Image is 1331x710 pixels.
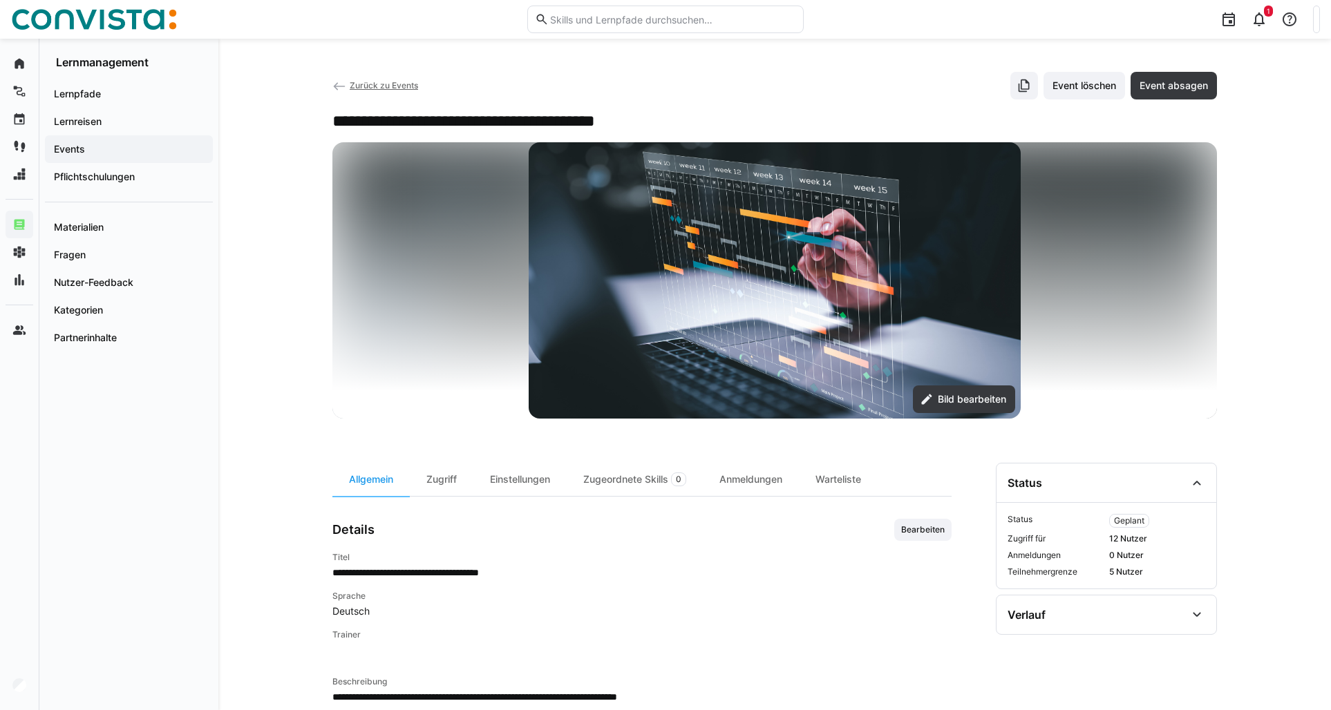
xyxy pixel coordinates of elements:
button: Event absagen [1131,72,1217,99]
span: Zurück zu Events [350,80,418,90]
span: Teilnehmergrenze [1008,566,1104,577]
span: Bearbeiten [900,524,946,535]
span: 0 [676,474,681,485]
button: Event löschen [1044,72,1125,99]
span: Zugriff für [1008,533,1104,544]
span: 0 Nutzer [1109,550,1205,561]
button: Bearbeiten [894,519,952,541]
span: Event absagen [1138,79,1210,93]
div: Warteliste [799,463,878,496]
span: 12 Nutzer [1109,533,1205,544]
button: Bild bearbeiten [913,385,1015,413]
h3: Details [332,522,375,537]
span: Anmeldungen [1008,550,1104,561]
input: Skills und Lernpfade durchsuchen… [549,13,796,26]
a: Zurück zu Events [332,80,418,90]
span: Status [1008,514,1104,528]
h4: Titel [332,552,952,563]
span: Bild bearbeiten [936,392,1008,406]
div: Status [1008,476,1042,490]
div: Zugeordnete Skills [567,463,703,496]
div: Einstellungen [473,463,567,496]
div: Allgemein [332,463,410,496]
h4: Trainer [332,629,952,640]
span: Event löschen [1050,79,1118,93]
span: Deutsch [332,604,952,618]
h4: Sprache [332,591,952,602]
div: Verlauf [1008,608,1046,622]
div: Zugriff [410,463,473,496]
h4: Beschreibung [332,676,952,687]
span: Geplant [1114,515,1144,526]
span: 1 [1267,7,1270,15]
div: Anmeldungen [703,463,799,496]
span: 5 Nutzer [1109,566,1205,577]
